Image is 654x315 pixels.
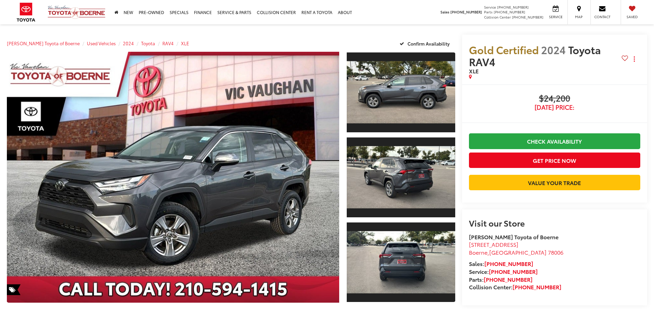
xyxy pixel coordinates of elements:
[408,40,450,47] span: Confirm Availability
[181,40,189,46] a: XLE
[469,67,479,75] span: XLE
[469,248,563,256] span: ,
[87,40,116,46] a: Used Vehicles
[548,14,563,19] span: Service
[345,61,456,123] img: 2024 Toyota RAV4 XLE
[628,53,640,65] button: Actions
[484,4,496,10] span: Service
[469,153,640,168] button: Get Price Now
[469,175,640,190] a: Value Your Trade
[513,283,561,291] a: [PHONE_NUMBER]
[484,275,532,283] a: [PHONE_NUMBER]
[396,37,455,49] button: Confirm Availability
[47,5,106,19] img: Vic Vaughan Toyota of Boerne
[489,248,547,256] span: [GEOGRAPHIC_DATA]
[469,42,539,57] span: Gold Certified
[594,14,610,19] span: Contact
[489,267,538,275] a: [PHONE_NUMBER]
[347,52,455,133] a: Expand Photo 1
[624,14,640,19] span: Saved
[469,248,487,256] span: Boerne
[571,14,586,19] span: Map
[469,218,640,227] h2: Visit our Store
[484,9,493,14] span: Parts
[450,9,482,14] span: [PHONE_NUMBER]
[469,42,601,69] span: Toyota RAV4
[7,40,80,46] a: [PERSON_NAME] Toyota of Boerne
[469,259,533,267] strong: Sales:
[484,14,511,20] span: Collision Center
[347,137,455,218] a: Expand Photo 2
[548,248,563,256] span: 78006
[7,52,339,303] a: Expand Photo 0
[469,233,559,241] strong: [PERSON_NAME] Toyota of Boerne
[512,14,543,20] span: [PHONE_NUMBER]
[345,231,456,293] img: 2024 Toyota RAV4 XLE
[469,104,640,111] span: [DATE] Price:
[541,42,566,57] span: 2024
[440,9,449,14] span: Sales
[484,259,533,267] a: [PHONE_NUMBER]
[7,284,21,295] span: Special
[162,40,174,46] a: RAV4
[469,240,518,248] span: [STREET_ADDRESS]
[123,40,134,46] a: 2024
[141,40,155,46] a: Toyota
[469,275,532,283] strong: Parts:
[345,146,456,208] img: 2024 Toyota RAV4 XLE
[469,133,640,149] a: Check Availability
[347,222,455,303] a: Expand Photo 3
[497,4,529,10] span: [PHONE_NUMBER]
[3,50,342,304] img: 2024 Toyota RAV4 XLE
[469,94,640,104] span: $24,200
[469,240,563,256] a: [STREET_ADDRESS] Boerne,[GEOGRAPHIC_DATA] 78006
[494,9,525,14] span: [PHONE_NUMBER]
[469,283,561,291] strong: Collision Center:
[469,267,538,275] strong: Service:
[634,56,635,62] span: dropdown dots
